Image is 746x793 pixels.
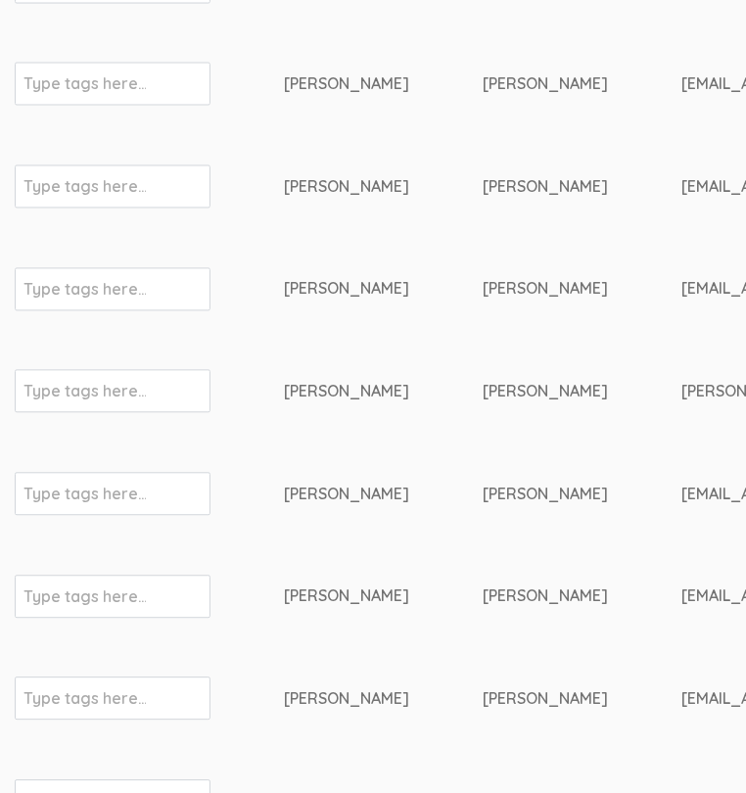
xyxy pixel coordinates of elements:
input: Type tags here... [23,277,146,303]
div: [PERSON_NAME] [284,688,409,711]
div: [PERSON_NAME] [483,585,608,608]
div: [PERSON_NAME] [284,585,409,608]
div: [PERSON_NAME] [284,278,409,301]
div: [PERSON_NAME] [483,278,608,301]
input: Type tags here... [23,584,146,610]
input: Type tags here... [23,379,146,404]
div: [PERSON_NAME] [284,484,409,506]
input: Type tags here... [23,482,146,507]
input: Type tags here... [23,71,146,97]
div: [PERSON_NAME] [483,176,608,199]
div: [PERSON_NAME] [284,381,409,403]
input: Type tags here... [23,686,146,712]
div: [PERSON_NAME] [483,484,608,506]
div: [PERSON_NAME] [284,73,409,96]
input: Type tags here... [23,174,146,200]
div: [PERSON_NAME] [483,73,608,96]
div: [PERSON_NAME] [483,688,608,711]
div: [PERSON_NAME] [483,381,608,403]
div: [PERSON_NAME] [284,176,409,199]
iframe: Chat Widget [648,699,746,793]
